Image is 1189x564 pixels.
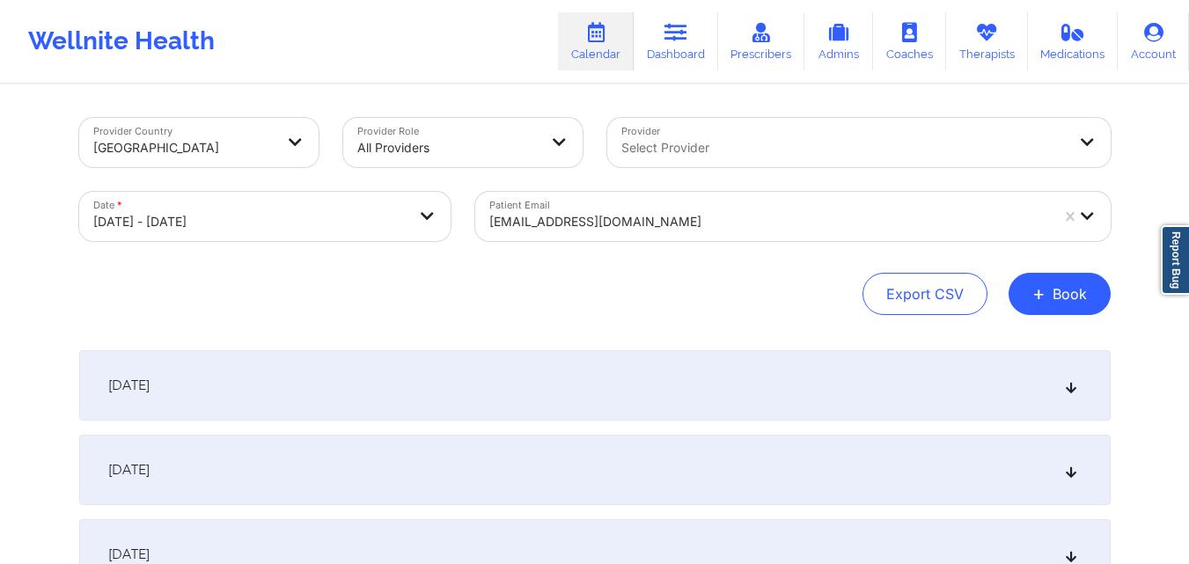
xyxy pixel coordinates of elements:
[93,128,275,167] div: [GEOGRAPHIC_DATA]
[108,461,150,479] span: [DATE]
[489,202,1049,241] div: [EMAIL_ADDRESS][DOMAIN_NAME]
[873,12,946,70] a: Coaches
[357,128,539,167] div: All Providers
[804,12,873,70] a: Admins
[1009,273,1111,315] button: +Book
[93,202,407,241] div: [DATE] - [DATE]
[862,273,987,315] button: Export CSV
[634,12,718,70] a: Dashboard
[1161,225,1189,295] a: Report Bug
[1032,289,1046,298] span: +
[558,12,634,70] a: Calendar
[108,546,150,563] span: [DATE]
[108,377,150,394] span: [DATE]
[1118,12,1189,70] a: Account
[718,12,805,70] a: Prescribers
[946,12,1028,70] a: Therapists
[1028,12,1119,70] a: Medications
